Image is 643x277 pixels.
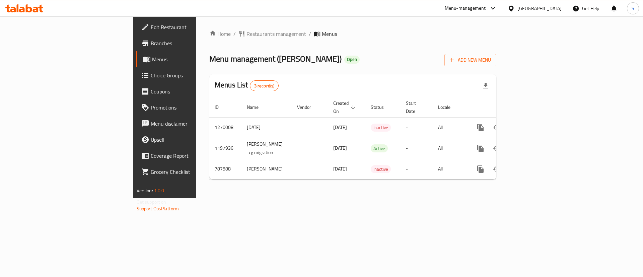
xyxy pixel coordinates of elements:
[489,120,505,136] button: Change Status
[209,97,542,180] table: enhanced table
[473,161,489,177] button: more
[250,83,279,89] span: 3 record(s)
[473,120,489,136] button: more
[151,152,235,160] span: Coverage Report
[136,35,241,51] a: Branches
[136,164,241,180] a: Grocery Checklist
[215,103,227,111] span: ID
[151,120,235,128] span: Menu disclaimer
[247,103,267,111] span: Name
[333,164,347,173] span: [DATE]
[489,140,505,156] button: Change Status
[136,116,241,132] a: Menu disclaimer
[406,99,425,115] span: Start Date
[371,103,392,111] span: Status
[371,144,388,152] div: Active
[371,165,391,173] span: Inactive
[445,4,486,12] div: Menu-management
[433,138,467,159] td: All
[151,23,235,31] span: Edit Restaurant
[433,159,467,179] td: All
[151,168,235,176] span: Grocery Checklist
[246,30,306,38] span: Restaurants management
[344,57,360,62] span: Open
[137,186,153,195] span: Version:
[209,51,342,66] span: Menu management ( [PERSON_NAME] )
[209,30,496,38] nav: breadcrumb
[154,186,164,195] span: 1.0.0
[433,117,467,138] td: All
[438,103,459,111] span: Locale
[250,80,279,91] div: Total records count
[333,123,347,132] span: [DATE]
[151,87,235,95] span: Coupons
[136,132,241,148] a: Upsell
[151,103,235,112] span: Promotions
[137,204,179,213] a: Support.OpsPlatform
[473,140,489,156] button: more
[489,161,505,177] button: Change Status
[309,30,311,38] li: /
[136,19,241,35] a: Edit Restaurant
[241,117,292,138] td: [DATE]
[241,138,292,159] td: [PERSON_NAME] -cg migration
[371,145,388,152] span: Active
[241,159,292,179] td: [PERSON_NAME]
[297,103,320,111] span: Vendor
[333,99,357,115] span: Created On
[401,138,433,159] td: -
[151,71,235,79] span: Choice Groups
[478,78,494,94] div: Export file
[444,54,496,66] button: Add New Menu
[136,99,241,116] a: Promotions
[467,97,542,118] th: Actions
[151,136,235,144] span: Upsell
[136,51,241,67] a: Menus
[517,5,562,12] div: [GEOGRAPHIC_DATA]
[450,56,491,64] span: Add New Menu
[136,83,241,99] a: Coupons
[344,56,360,64] div: Open
[137,198,167,206] span: Get support on:
[136,148,241,164] a: Coverage Report
[371,124,391,132] span: Inactive
[151,39,235,47] span: Branches
[215,80,279,91] h2: Menus List
[322,30,337,38] span: Menus
[238,30,306,38] a: Restaurants management
[152,55,235,63] span: Menus
[401,159,433,179] td: -
[136,67,241,83] a: Choice Groups
[401,117,433,138] td: -
[333,144,347,152] span: [DATE]
[632,5,634,12] span: S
